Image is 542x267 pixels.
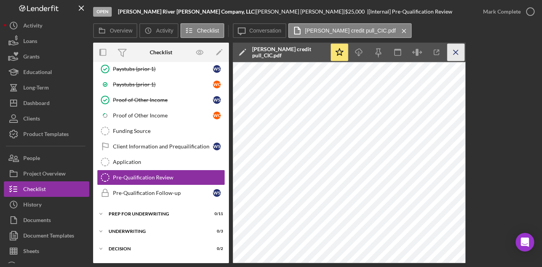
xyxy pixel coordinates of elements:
div: Pre-Qualification Review [113,174,225,181]
div: Sheets [23,243,39,261]
div: Application [113,159,225,165]
div: W C [213,81,221,88]
label: Overview [110,28,132,34]
a: Pre-Qualification Follow-upWS [97,185,225,201]
div: Paystubs (prior 1) [113,81,213,88]
div: Educational [23,64,52,82]
div: Proof of Other Income [113,112,213,119]
div: Paystubs (prior 1) [113,66,213,72]
div: W S [213,96,221,104]
div: Proof of Other Income [113,97,213,103]
a: Proof of Other IncomeWC [97,108,225,123]
div: Open Intercom Messenger [516,233,534,251]
div: People [23,150,40,168]
div: Underwriting [109,229,204,234]
button: History [4,197,89,212]
div: W S [213,65,221,73]
div: 0 / 11 [209,212,223,216]
button: Checklist [180,23,224,38]
div: Clients [23,111,40,128]
a: Pre-Qualification Review [97,170,225,185]
div: Funding Source [113,128,225,134]
a: Funding Source [97,123,225,139]
button: Activity [139,23,178,38]
button: Long-Term [4,80,89,95]
div: [PERSON_NAME] credit pull_CIC.pdf [252,46,326,59]
div: Documents [23,212,51,230]
div: Mark Complete [483,4,521,19]
button: Dashboard [4,95,89,111]
button: Conversation [233,23,287,38]
button: Clients [4,111,89,126]
button: Project Overview [4,166,89,181]
div: | [118,9,256,15]
div: 0 / 2 [209,246,223,251]
a: Paystubs (prior 1)WS [97,61,225,77]
div: Pre-Qualification Follow-up [113,190,213,196]
div: Product Templates [23,126,69,144]
div: W S [213,189,221,197]
div: Client Information and Prequailification [113,143,213,150]
label: Checklist [197,28,219,34]
a: Proof of Other IncomeWS [97,92,225,108]
div: 0 / 3 [209,229,223,234]
div: Dashboard [23,95,50,113]
button: Loans [4,33,89,49]
div: Prep for Underwriting [109,212,204,216]
button: Documents [4,212,89,228]
button: Product Templates [4,126,89,142]
div: Document Templates [23,228,74,245]
div: History [23,197,42,214]
button: Grants [4,49,89,64]
div: Open [93,7,112,17]
button: Educational [4,64,89,80]
button: Overview [93,23,137,38]
button: Sheets [4,243,89,259]
button: Mark Complete [475,4,538,19]
div: Activity [23,18,42,35]
button: [PERSON_NAME] credit pull_CIC.pdf [288,23,412,38]
label: Conversation [249,28,282,34]
div: Loans [23,33,37,51]
span: $25,000 [345,8,365,15]
div: Decision [109,246,204,251]
button: Document Templates [4,228,89,243]
div: Long-Term [23,80,49,97]
div: W S [213,143,221,150]
button: People [4,150,89,166]
div: W C [213,112,221,119]
a: Client Information and PrequailificationWS [97,139,225,154]
div: Checklist [23,181,46,199]
div: Project Overview [23,166,66,183]
div: [PERSON_NAME] [PERSON_NAME] | [256,9,345,15]
button: Activity [4,18,89,33]
label: [PERSON_NAME] credit pull_CIC.pdf [305,28,396,34]
button: Checklist [4,181,89,197]
div: | [Internal] Pre-Qualification Review [367,9,452,15]
b: [PERSON_NAME] River [PERSON_NAME] Company, LLC [118,8,255,15]
div: Checklist [150,49,172,55]
a: Paystubs (prior 1)WC [97,77,225,92]
a: Application [97,154,225,170]
label: Activity [156,28,173,34]
div: Grants [23,49,40,66]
